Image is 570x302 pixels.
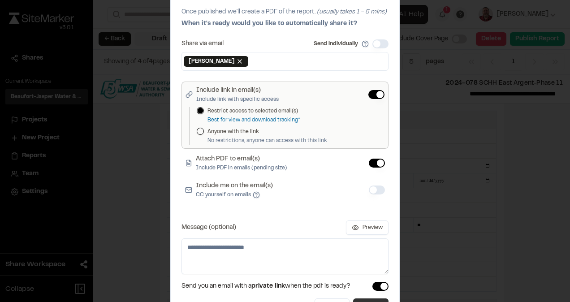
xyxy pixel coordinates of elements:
[253,191,260,198] button: Include me on the email(s)CC yourself on emails
[207,128,327,136] label: Anyone with the link
[196,191,273,199] p: CC yourself on emails
[251,284,285,289] span: private link
[181,224,236,231] label: Message (optional)
[181,41,224,47] label: Share via email
[317,9,387,15] span: (usually takes 1 - 5 mins)
[196,95,279,104] p: Include link with specific access
[196,181,273,199] label: Include me on the email(s)
[189,57,234,65] span: [PERSON_NAME]
[181,7,389,17] p: Once published we'll create a PDF of the report.
[196,86,279,104] label: Include link in email(s)
[346,220,389,235] button: Preview
[181,21,357,26] span: When it's ready would you like to automatically share it?
[196,154,287,172] label: Attach PDF to email(s)
[196,164,287,172] p: Include PDF in emails (pending size)
[207,107,300,115] label: Restrict access to selected email(s)
[207,116,300,124] p: Best for view and download tracking*
[207,137,327,145] p: No restrictions, anyone can access with this link
[314,40,358,48] label: Send individually
[181,281,350,291] span: Send you an email with a when the pdf is ready?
